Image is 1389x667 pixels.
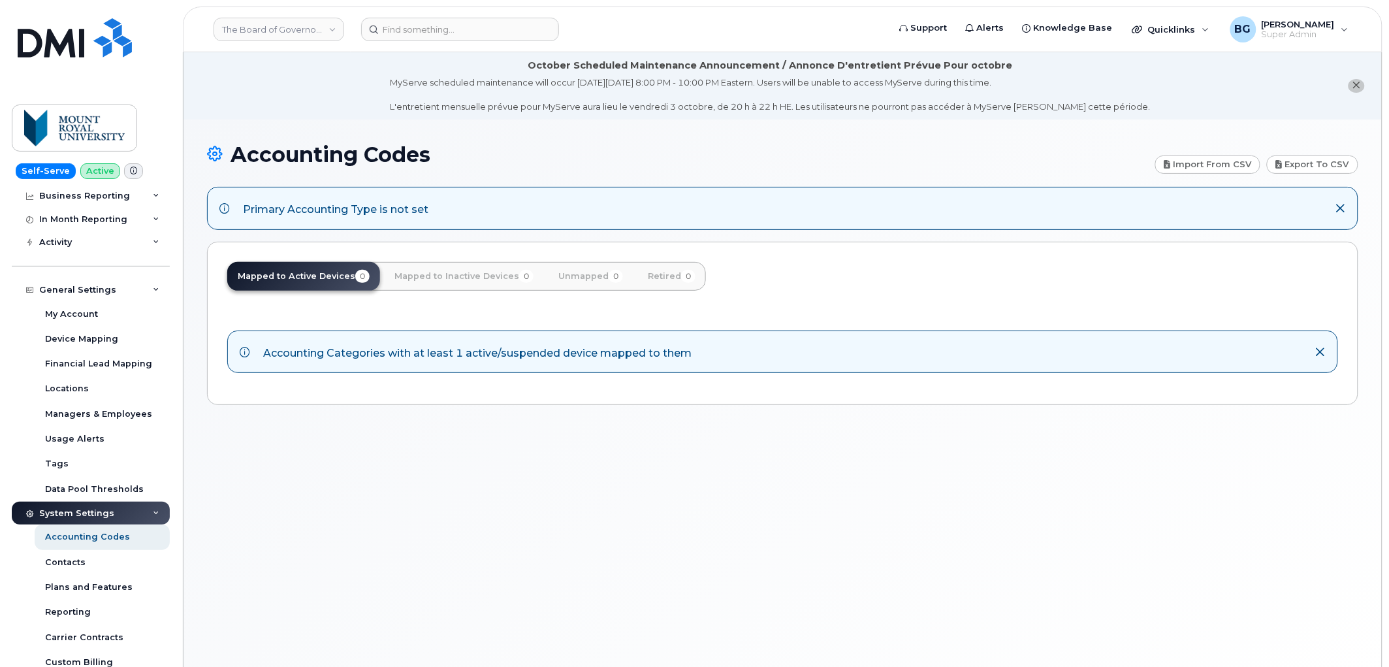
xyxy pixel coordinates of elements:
a: Import from CSV [1155,155,1261,174]
h1: Accounting Codes [207,143,1149,166]
a: Export to CSV [1267,155,1358,174]
div: MyServe scheduled maintenance will occur [DATE][DATE] 8:00 PM - 10:00 PM Eastern. Users will be u... [390,76,1151,113]
span: 0 [681,270,695,283]
div: Accounting Categories with at least 1 active/suspended device mapped to them [263,343,692,361]
a: Mapped to Active Devices [227,262,380,291]
span: 0 [609,270,623,283]
a: Unmapped [548,262,633,291]
span: 0 [519,270,534,283]
a: Mapped to Inactive Devices [384,262,544,291]
div: October Scheduled Maintenance Announcement / Annonce D'entretient Prévue Pour octobre [528,59,1013,73]
a: Retired [637,262,706,291]
button: close notification [1349,79,1365,93]
span: 0 [355,270,370,283]
div: Primary Accounting Type is not set [243,199,428,218]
